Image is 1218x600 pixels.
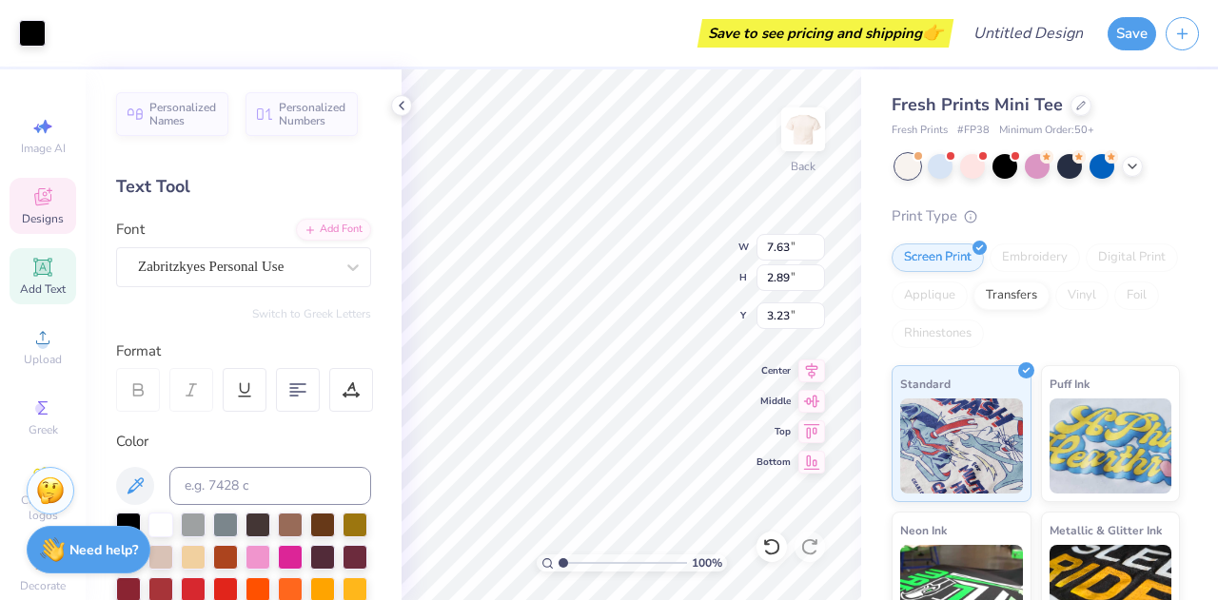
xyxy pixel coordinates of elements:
div: Add Font [296,219,371,241]
span: Minimum Order: 50 + [999,123,1094,139]
span: Personalized Numbers [279,101,346,127]
div: Color [116,431,371,453]
input: Untitled Design [958,14,1098,52]
img: Standard [900,398,1023,494]
span: Decorate [20,578,66,593]
span: Image AI [21,141,66,156]
button: Switch to Greek Letters [252,306,371,321]
input: e.g. 7428 c [169,467,371,505]
div: Print Type [892,205,1180,227]
span: 👉 [922,21,943,44]
span: Upload [24,352,62,367]
div: Screen Print [892,243,984,272]
span: # FP38 [957,123,990,139]
img: Back [784,110,822,148]
span: Personalized Names [149,101,217,127]
span: Standard [900,374,951,394]
div: Transfers [973,281,1050,310]
div: Applique [892,281,968,310]
span: Metallic & Glitter Ink [1050,520,1162,540]
label: Font [116,219,145,241]
div: Text Tool [116,174,371,200]
div: Back [791,158,815,175]
div: Format [116,340,373,362]
div: Foil [1114,281,1159,310]
div: Digital Print [1086,243,1178,272]
span: Fresh Prints [892,123,948,139]
span: Fresh Prints Mini Tee [892,93,1063,116]
strong: Need help? [69,541,138,559]
span: Puff Ink [1050,374,1090,394]
span: Add Text [20,281,66,297]
div: Save to see pricing and shipping [702,19,949,48]
span: Top [756,425,791,438]
img: Puff Ink [1050,398,1172,494]
span: Center [756,364,791,377]
span: Bottom [756,455,791,469]
div: Rhinestones [892,319,984,348]
div: Embroidery [990,243,1080,272]
span: 100 % [692,554,722,571]
div: Vinyl [1055,281,1109,310]
button: Save [1108,17,1156,50]
span: Middle [756,395,791,408]
span: Clipart & logos [10,493,76,523]
span: Greek [29,422,58,437]
span: Neon Ink [900,520,947,540]
span: Designs [22,211,64,226]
